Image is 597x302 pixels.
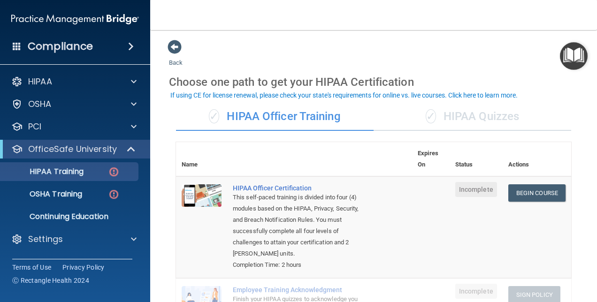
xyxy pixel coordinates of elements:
[374,103,571,131] div: HIPAA Quizzes
[209,109,219,123] span: ✓
[426,109,436,123] span: ✓
[28,143,117,155] p: OfficeSafe University
[169,91,519,100] button: If using CE for license renewal, please check your state's requirements for online vs. live cours...
[108,189,120,200] img: danger-circle.6113f641.png
[6,189,82,199] p: OSHA Training
[28,234,63,245] p: Settings
[503,142,571,176] th: Actions
[28,76,52,87] p: HIPAA
[450,142,503,176] th: Status
[455,284,497,299] span: Incomplete
[62,263,105,272] a: Privacy Policy
[11,234,137,245] a: Settings
[560,42,588,70] button: Open Resource Center
[12,276,89,285] span: Ⓒ Rectangle Health 2024
[412,142,450,176] th: Expires On
[233,192,365,259] div: This self-paced training is divided into four (4) modules based on the HIPAA, Privacy, Security, ...
[28,98,52,110] p: OSHA
[28,121,41,132] p: PCI
[11,10,139,29] img: PMB logo
[169,68,578,96] div: Choose one path to get your HIPAA Certification
[508,184,566,202] a: Begin Course
[233,286,365,294] div: Employee Training Acknowledgment
[176,103,374,131] div: HIPAA Officer Training
[169,48,183,66] a: Back
[176,142,227,176] th: Name
[455,182,497,197] span: Incomplete
[11,143,136,155] a: OfficeSafe University
[11,98,137,110] a: OSHA
[170,92,518,98] div: If using CE for license renewal, please check your state's requirements for online vs. live cours...
[233,259,365,271] div: Completion Time: 2 hours
[233,184,365,192] a: HIPAA Officer Certification
[11,121,137,132] a: PCI
[6,167,84,176] p: HIPAA Training
[6,212,134,221] p: Continuing Education
[11,76,137,87] a: HIPAA
[28,40,93,53] h4: Compliance
[12,263,51,272] a: Terms of Use
[108,166,120,178] img: danger-circle.6113f641.png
